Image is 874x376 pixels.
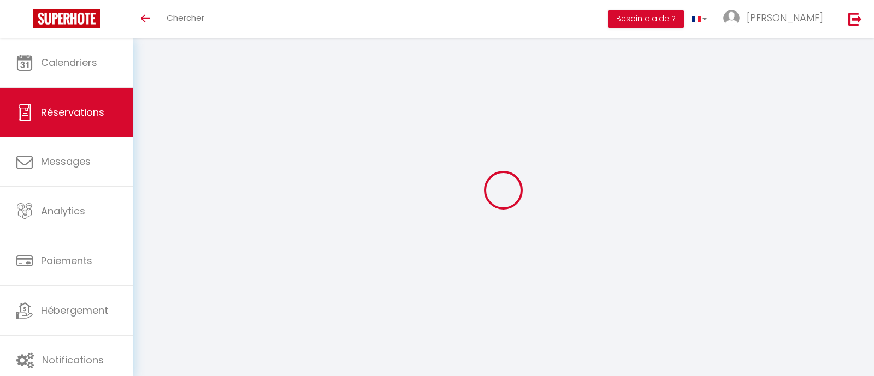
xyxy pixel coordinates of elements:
[167,12,204,23] span: Chercher
[41,56,97,69] span: Calendriers
[33,9,100,28] img: Super Booking
[608,10,684,28] button: Besoin d'aide ?
[747,11,823,25] span: [PERSON_NAME]
[41,254,92,267] span: Paiements
[41,154,91,168] span: Messages
[41,105,104,119] span: Réservations
[723,10,740,26] img: ...
[848,12,862,26] img: logout
[41,204,85,218] span: Analytics
[42,353,104,367] span: Notifications
[41,303,108,317] span: Hébergement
